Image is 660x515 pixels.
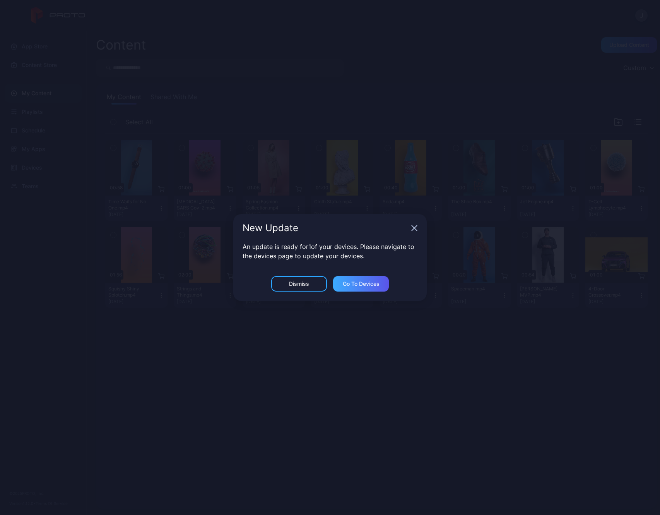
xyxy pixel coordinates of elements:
button: Dismiss [271,276,327,292]
button: Go to devices [333,276,389,292]
div: Go to devices [343,281,380,287]
div: Dismiss [289,281,309,287]
p: An update is ready for 1 of your devices. Please navigate to the devices page to update your devi... [243,242,417,261]
div: New Update [243,223,408,233]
